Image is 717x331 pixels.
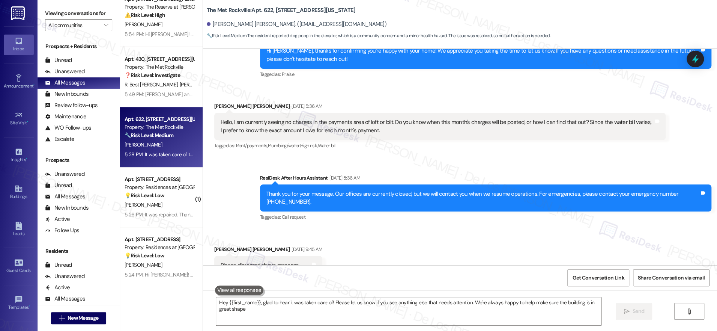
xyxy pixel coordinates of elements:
div: ResiDesk After Hours Assistant [260,174,711,184]
div: Prospects [38,156,120,164]
div: Property: Residences at [GEOGRAPHIC_DATA] [125,243,194,251]
span: R. Best [PERSON_NAME] [125,81,180,88]
strong: ⚠️ Risk Level: High [125,12,165,18]
div: Tagged as: [214,140,666,151]
div: New Inbounds [45,90,89,98]
div: Please disregard above message [221,261,299,269]
div: [DATE] 5:36 AM [328,174,360,182]
span: : The resident reported dog poop in the elevator, which is a community concern and a minor health... [207,32,550,40]
i:  [59,315,65,321]
div: Unread [45,56,72,64]
div: Unread [45,261,72,269]
span: Praise [282,71,294,77]
div: 5:26 PM: It was repaired. Thank you [125,211,202,218]
span: High risk , [300,142,318,149]
span: [PERSON_NAME] [125,201,162,208]
button: New Message [51,312,107,324]
strong: 🔧 Risk Level: Medium [125,132,173,139]
a: Leads [4,219,34,240]
a: Guest Cards [4,256,34,277]
span: Share Conversation via email [638,274,705,282]
div: Unanswered [45,272,85,280]
span: Plumbing/water , [268,142,300,149]
div: [PERSON_NAME] [PERSON_NAME] [214,245,322,256]
a: Insights • [4,145,34,166]
span: • [33,82,35,88]
label: Viewing conversations for [45,8,112,19]
i:  [104,22,108,28]
div: Hi [PERSON_NAME], thanks for confirming you're happy with your home! We appreciate you taking the... [266,47,699,63]
textarea: Hey {{first_name}}, glad to hear it was taken care of! Please let us know if you see anything els... [216,297,601,325]
div: New Inbounds [45,204,89,212]
div: Unread [45,181,72,189]
div: Property: Residences at [GEOGRAPHIC_DATA] [125,183,194,191]
div: Tagged as: [260,69,711,80]
strong: 🔧 Risk Level: Medium [207,33,247,39]
button: Share Conversation via email [633,269,709,286]
div: [DATE] 9:45 AM [290,245,322,253]
b: The Met Rockville: Apt. 622, [STREET_ADDRESS][US_STATE] [207,6,356,14]
button: Send [616,303,652,320]
i:  [686,308,692,314]
div: All Messages [45,79,85,87]
span: Rent/payments , [236,142,268,149]
div: Thank you for your message. Our offices are currently closed, but we will contact you when we res... [266,190,699,206]
div: [PERSON_NAME] [PERSON_NAME]. ([EMAIL_ADDRESS][DOMAIN_NAME]) [207,20,386,28]
div: Apt. 622, [STREET_ADDRESS][US_STATE] [125,115,194,123]
span: New Message [68,314,98,322]
img: ResiDesk Logo [11,6,26,20]
span: [PERSON_NAME] Best [PERSON_NAME] [180,81,267,88]
div: [PERSON_NAME] [PERSON_NAME] [214,102,666,113]
div: All Messages [45,295,85,303]
div: Tagged as: [260,212,711,222]
span: [PERSON_NAME] [125,141,162,148]
button: Get Conversation Link [567,269,629,286]
div: 5:54 PM: Hi [PERSON_NAME]! Thank you for reaching out — please disregard the message, as no new w... [125,31,457,38]
input: All communities [48,19,100,31]
div: Apt. [STREET_ADDRESS] [125,175,194,183]
strong: 💡 Risk Level: Low [125,192,164,199]
i:  [624,308,629,314]
span: Get Conversation Link [572,274,624,282]
a: Site Visit • [4,109,34,129]
div: 5:24 PM: Hi [PERSON_NAME]! Thank you for sharing that — I understand you’d like to see lower pric... [125,271,636,278]
span: [PERSON_NAME] [125,21,162,28]
span: • [26,156,27,161]
div: Residents [38,247,120,255]
strong: 💡 Risk Level: Low [125,252,164,259]
div: [DATE] 5:36 AM [290,102,322,110]
div: Property: The Reserve at [PERSON_NAME][GEOGRAPHIC_DATA] [125,3,194,11]
strong: ❓ Risk Level: Investigate [125,72,180,79]
a: Buildings [4,182,34,203]
div: Property: The Met Rockville [125,123,194,131]
span: • [29,304,30,309]
div: WO Follow-ups [45,124,91,132]
div: Maintenance [45,113,86,121]
div: Unanswered [45,68,85,76]
div: Unanswered [45,170,85,178]
div: 5:28 PM: It was taken care of thanks [125,151,203,158]
div: Apt. 430, [STREET_ADDRESS][US_STATE] [125,55,194,63]
div: Property: The Met Rockville [125,63,194,71]
span: Water bill [317,142,336,149]
div: Apt. [STREET_ADDRESS] [125,236,194,243]
div: Review follow-ups [45,101,98,109]
div: All Messages [45,193,85,201]
div: Hello, I am currently seeing no charges in the payments area of loft or bilt. Do you know when th... [221,118,654,135]
span: Send [633,307,644,315]
span: Call request [282,214,305,220]
span: • [27,119,28,124]
div: Escalate [45,135,74,143]
div: Prospects + Residents [38,42,120,50]
div: Follow Ups [45,227,80,234]
div: Active [45,284,70,292]
a: Inbox [4,35,34,55]
div: Active [45,215,70,223]
span: [PERSON_NAME] [125,261,162,268]
a: Templates • [4,293,34,313]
